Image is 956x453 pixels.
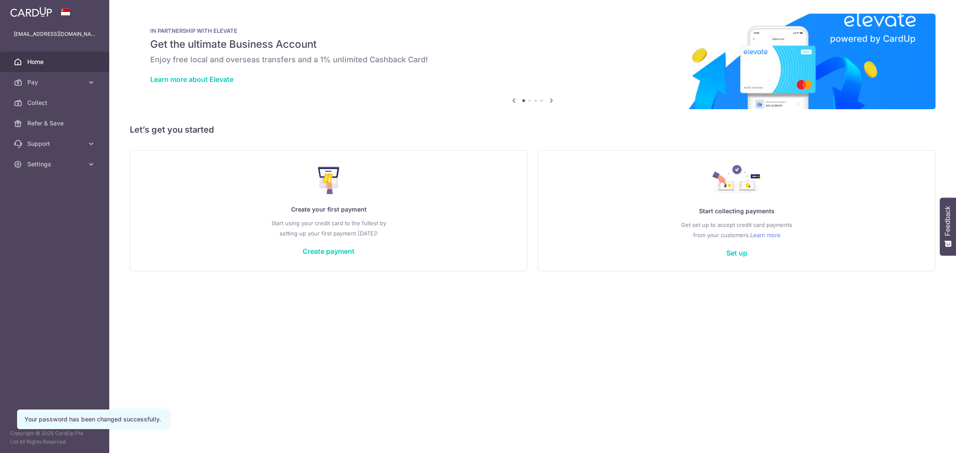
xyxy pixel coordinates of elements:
[27,160,84,168] span: Settings
[150,38,915,51] h5: Get the ultimate Business Account
[940,197,956,256] button: Feedback - Show survey
[130,14,936,109] img: Renovation banner
[24,415,161,424] div: Your password has been changed successfully.
[27,58,84,66] span: Home
[27,119,84,128] span: Refer & Save
[150,75,233,84] a: Learn more about Elevate
[147,204,510,215] p: Create your first payment
[750,230,781,240] a: Learn more
[944,206,952,236] span: Feedback
[27,139,84,148] span: Support
[303,247,355,256] a: Create payment
[130,123,936,136] h5: Let’s get you started
[150,27,915,34] p: IN PARTNERSHIP WITH ELEVATE
[712,165,761,196] img: Collect Payment
[10,7,52,17] img: CardUp
[150,55,915,65] h6: Enjoy free local and overseas transfers and a 1% unlimited Cashback Card!
[27,99,84,107] span: Collect
[27,78,84,87] span: Pay
[555,206,918,216] p: Start collecting payments
[318,167,340,194] img: Make Payment
[555,220,918,240] p: Get set up to accept credit card payments from your customers.
[726,249,747,257] a: Set up
[147,218,510,238] p: Start using your credit card to the fullest by setting up your first payment [DATE]!
[14,30,96,38] p: [EMAIL_ADDRESS][DOMAIN_NAME]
